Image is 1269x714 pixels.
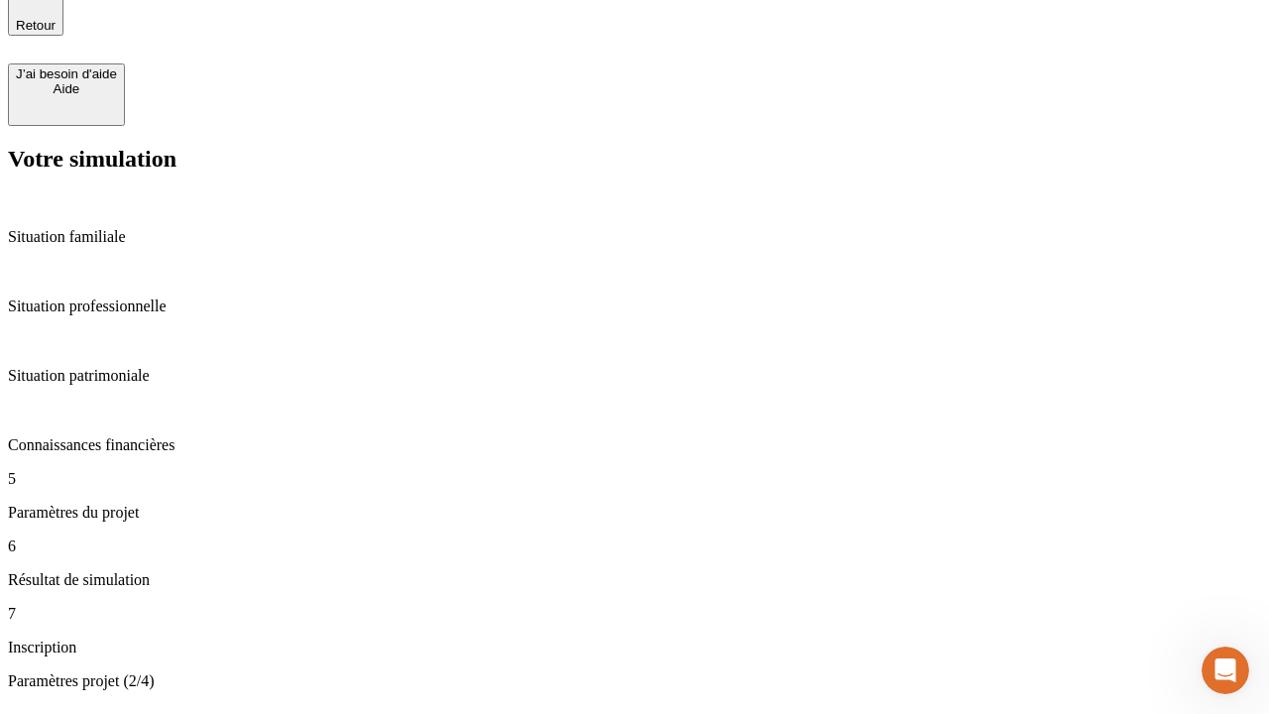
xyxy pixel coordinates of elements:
[8,504,1261,522] p: Paramètres du projet
[8,571,1261,589] p: Résultat de simulation
[8,605,1261,623] p: 7
[8,672,1261,690] p: Paramètres projet (2/4)
[8,367,1261,385] p: Situation patrimoniale
[8,436,1261,454] p: Connaissances financières
[8,63,125,126] button: J’ai besoin d'aideAide
[16,18,56,33] span: Retour
[8,639,1261,656] p: Inscription
[8,146,1261,173] h2: Votre simulation
[16,81,117,96] div: Aide
[8,228,1261,246] p: Situation familiale
[8,470,1261,488] p: 5
[8,537,1261,555] p: 6
[16,66,117,81] div: J’ai besoin d'aide
[1202,647,1249,694] iframe: Intercom live chat
[8,297,1261,315] p: Situation professionnelle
